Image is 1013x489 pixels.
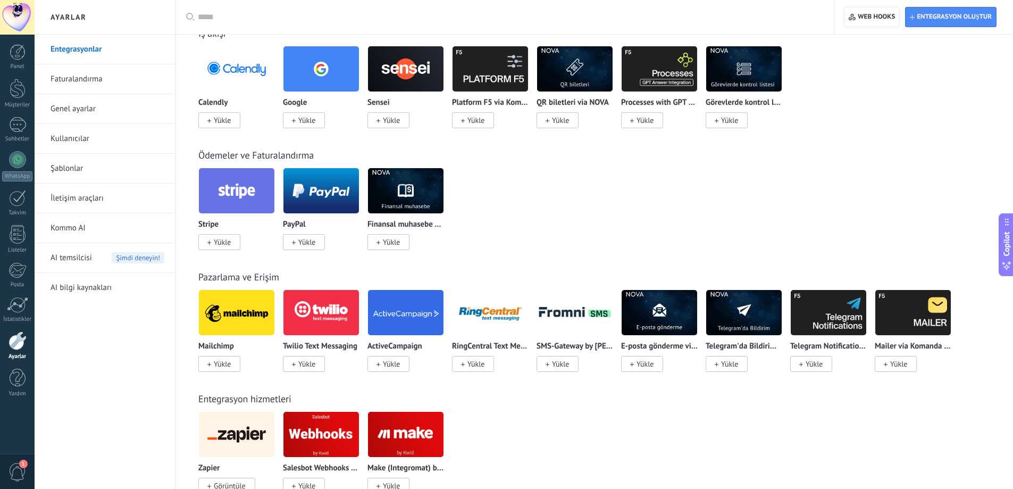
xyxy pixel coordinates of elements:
p: Mailer via Komanda F5 [875,342,951,351]
div: Mailchimp [198,289,283,385]
div: Twilio Text Messaging [283,289,367,385]
p: Processes with GPT by Komanda F5 [621,98,698,107]
span: Web hooks [858,13,895,21]
div: Telegram Notifications via Komanda F5 [790,289,875,385]
a: İletişim araçları [51,184,164,213]
a: Entegrasyon hizmetleri [198,393,291,405]
div: Google [283,46,367,141]
li: Kommo AI [35,213,175,243]
a: Pazarlama ve Erişim [198,271,279,283]
p: Finansal muhasebe via NOVA [367,220,444,229]
span: Yükle [214,115,231,125]
p: Zapier [198,464,220,473]
p: Salesbot Webhooks by [PERSON_NAME] [283,464,359,473]
div: Finansal muhasebe via NOVA [367,168,452,263]
li: İletişim araçları [35,184,175,213]
span: Yükle [214,359,231,369]
div: Takvim [2,210,33,217]
img: logo_main.png [368,165,443,217]
img: logo_main.png [706,287,782,338]
span: AI temsilcisi [51,243,92,273]
button: Entegrasyon oluştur [905,7,997,27]
a: Şablonlar [51,154,164,184]
p: QR biletleri via NOVA [537,98,609,107]
img: logo_main.png [199,43,274,95]
img: logo_main.png [199,287,274,338]
span: 1 [19,460,28,468]
img: google.png [283,43,359,95]
span: Yükle [552,359,569,369]
img: logo_main.png [537,43,613,95]
img: logo_main.png [283,409,359,460]
div: Processes with GPT by Komanda F5 [621,46,706,141]
img: logo_main.png [622,287,697,338]
a: Kommo AI [51,213,164,243]
div: RingCentral Text Messaging [452,289,537,385]
img: logo_main.png [368,287,443,338]
img: logo_main.png [199,409,274,460]
div: Stripe [198,168,283,263]
img: logo_main.png [199,165,274,217]
li: Entegrasyonlar [35,35,175,64]
span: Yükle [467,115,484,125]
p: Calendly [198,98,228,107]
img: logo_main.png [706,43,782,95]
span: Şimdi deneyin! [112,252,164,263]
span: Yükle [214,237,231,247]
li: Genel ayarlar [35,94,175,124]
a: Faturalandırma [51,64,164,94]
p: Platform F5 via Komanda F5 [452,98,529,107]
span: Yükle [383,115,400,125]
div: QR biletleri via NOVA [537,46,621,141]
div: Posta [2,281,33,288]
img: logo_main.png [283,287,359,338]
p: Telegram'da Bildirim via NOVA [706,342,782,351]
span: Yükle [890,359,907,369]
div: Sensei [367,46,452,141]
li: AI bilgi kaynakları [35,273,175,302]
span: Yükle [637,115,654,125]
p: Make (Integromat) by [PERSON_NAME] [367,464,444,473]
div: Sohbetler [2,136,33,143]
p: ActiveCampaign [367,342,422,351]
img: logo_main.png [537,287,613,338]
div: Mailer via Komanda F5 [875,289,959,385]
p: Stripe [198,220,219,229]
span: Yükle [721,115,738,125]
span: Yükle [298,359,315,369]
span: Yükle [721,359,738,369]
p: Google [283,98,307,107]
div: Görevlerde kontrol listesi via NOVA [706,46,790,141]
span: Yükle [383,359,400,369]
p: Sensei [367,98,390,107]
div: SMS-Gateway by Fromni [537,289,621,385]
p: Telegram Notifications via Komanda F5 [790,342,867,351]
div: Yardım [2,391,33,397]
span: Entegrasyon oluştur [917,13,992,21]
a: Kullanıcılar [51,124,164,154]
a: AI bilgi kaynakları [51,273,164,303]
img: logo_main.png [368,43,443,95]
p: Görevlerde kontrol listesi via NOVA [706,98,782,107]
div: E-posta gönderme via NOVA [621,289,706,385]
p: SMS-Gateway by [PERSON_NAME] [537,342,613,351]
li: Kullanıcılar [35,124,175,154]
a: AI temsilcisiŞimdi deneyin! [51,243,164,273]
img: logo_main.png [875,287,951,338]
a: Genel ayarlar [51,94,164,124]
a: Ödemeler ve Faturalandırma [198,149,314,161]
div: İstatistikler [2,316,33,323]
img: logo_main.png [453,287,528,338]
img: logo_main.png [283,165,359,217]
li: Faturalandırma [35,64,175,94]
li: AI temsilcisi [35,243,175,273]
button: Web hooks [844,7,900,27]
div: Panel [2,63,33,70]
li: Şablonlar [35,154,175,184]
span: Yükle [806,359,823,369]
div: PayPal [283,168,367,263]
div: Telegram'da Bildirim via NOVA [706,289,790,385]
p: PayPal [283,220,306,229]
span: Yükle [637,359,654,369]
img: logo_main.png [791,287,866,338]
